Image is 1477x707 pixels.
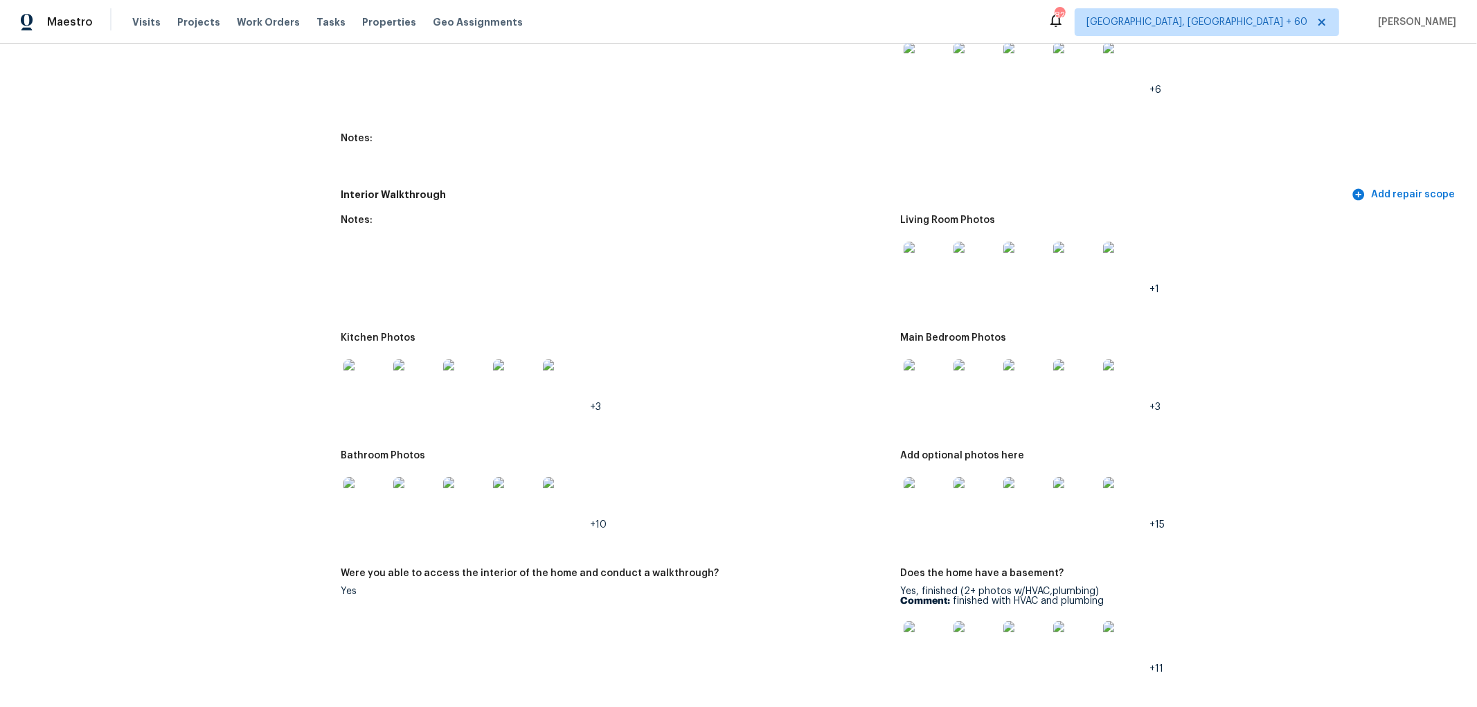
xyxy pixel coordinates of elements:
[1150,285,1160,294] span: +1
[1372,15,1456,29] span: [PERSON_NAME]
[901,215,996,225] h5: Living Room Photos
[1354,186,1455,204] span: Add repair scope
[1150,85,1162,95] span: +6
[901,569,1064,578] h5: Does the home have a basement?
[341,587,889,596] div: Yes
[341,188,1349,202] h5: Interior Walkthrough
[901,587,1449,674] div: Yes, finished (2+ photos w/HVAC,plumbing)
[132,15,161,29] span: Visits
[177,15,220,29] span: Projects
[237,15,300,29] span: Work Orders
[901,596,951,606] b: Comment:
[1150,664,1164,674] span: +11
[901,596,1449,606] p: finished with HVAC and plumbing
[901,451,1025,460] h5: Add optional photos here
[1150,402,1161,412] span: +3
[341,451,425,460] h5: Bathroom Photos
[316,17,346,27] span: Tasks
[47,15,93,29] span: Maestro
[341,569,719,578] h5: Were you able to access the interior of the home and conduct a walkthrough?
[433,15,523,29] span: Geo Assignments
[590,520,607,530] span: +10
[901,333,1007,343] h5: Main Bedroom Photos
[341,333,415,343] h5: Kitchen Photos
[1055,8,1064,22] div: 822
[1150,520,1165,530] span: +15
[341,215,373,225] h5: Notes:
[1086,15,1307,29] span: [GEOGRAPHIC_DATA], [GEOGRAPHIC_DATA] + 60
[362,15,416,29] span: Properties
[1349,182,1460,208] button: Add repair scope
[341,134,373,143] h5: Notes:
[590,402,601,412] span: +3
